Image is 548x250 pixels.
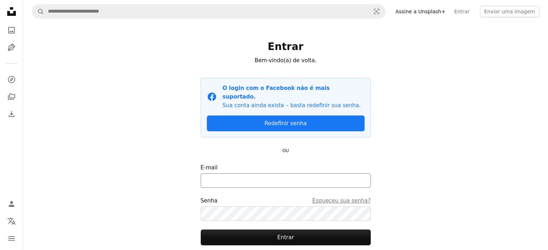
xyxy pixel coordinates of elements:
[207,115,365,131] a: Redefinir senha
[201,229,371,245] button: Entrar
[201,173,371,188] input: E-mail
[4,231,19,246] button: Menu
[32,5,44,18] button: Pesquise na Unsplash
[32,4,386,19] form: Pesquise conteúdo visual em todo o site
[223,101,365,110] p: Sua conta ainda existe – basta redefinir sua senha.
[4,23,19,37] a: Fotos
[201,56,371,65] p: Bem-vindo(a) de volta.
[4,214,19,228] button: Idioma
[450,6,474,17] a: Entrar
[223,84,365,101] p: O login com o Facebook não é mais suportado.
[201,40,371,53] h1: Entrar
[4,72,19,87] a: Explorar
[4,107,19,121] a: Histórico de downloads
[201,196,371,205] div: Senha
[368,5,385,18] button: Pesquisa visual
[4,4,19,20] a: Início — Unsplash
[4,197,19,211] a: Entrar / Cadastrar-se
[282,148,289,153] small: OU
[4,40,19,55] a: Ilustrações
[4,90,19,104] a: Coleções
[480,6,539,17] button: Enviar uma imagem
[312,196,371,205] a: Esqueceu sua senha?
[201,206,371,221] input: SenhaEsqueceu sua senha?
[201,163,371,188] label: E-mail
[391,6,450,17] a: Assine a Unsplash+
